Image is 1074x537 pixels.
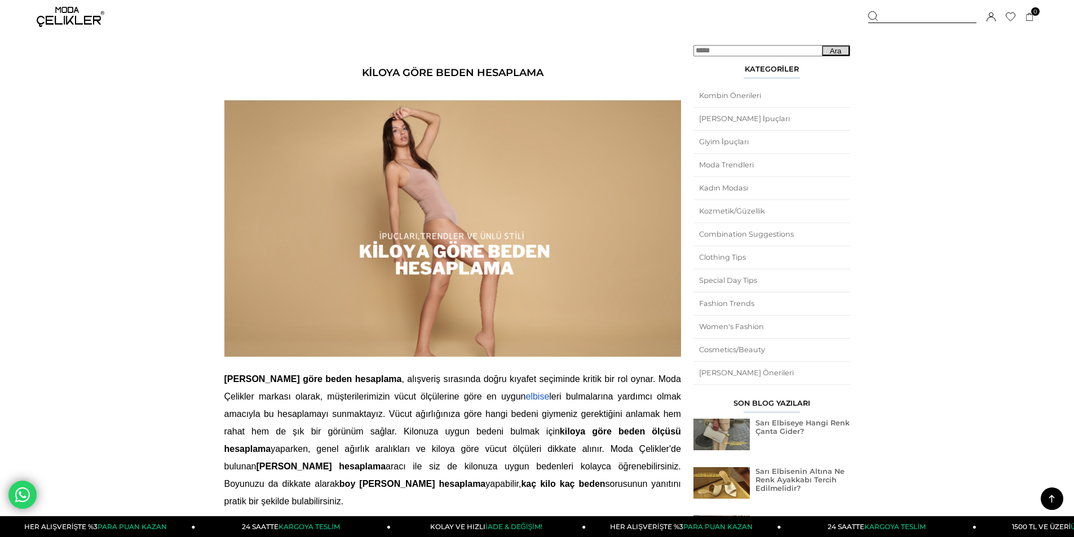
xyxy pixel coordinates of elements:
[339,479,485,489] b: boy [PERSON_NAME] hesaplama
[256,461,386,471] b: [PERSON_NAME] hesaplama
[693,362,850,384] a: [PERSON_NAME] Önerileri
[224,374,681,506] span: , alışveriş sırasında doğru kıyafet seçiminde kritik bir rol oynar. Moda Çelikler markası olarak,...
[693,467,750,499] img: Sarı Elbisenin Altına Ne Renk Ayakkabı Tercih Edilmelidir?
[693,339,850,361] a: Cosmetics/Beauty
[37,7,104,27] img: logo
[525,392,549,401] a: elbise
[279,522,339,531] span: KARGOYA TESLİM
[693,292,850,315] a: Fashion Trends
[693,154,850,176] a: Moda Trendleri
[196,516,391,537] a: 24 SAATTEKARGOYA TESLİM
[781,516,976,537] a: 24 SAATTEKARGOYA TESLİM
[693,108,850,130] a: [PERSON_NAME] İpuçları
[98,522,167,531] span: PARA PUAN KAZAN
[693,177,850,199] a: Kadın Modası
[693,316,850,338] a: Women's Fashion
[693,131,850,153] a: Giyim İpuçları
[693,246,850,269] a: Clothing Tips
[693,223,850,246] a: Combination Suggestions
[864,522,925,531] span: KARGOYA TESLİM
[224,68,681,78] h1: Kiloya Göre Beden Hesaplama
[683,522,753,531] span: PARA PUAN KAZAN
[224,374,402,384] span: [PERSON_NAME] göre beden hesaplama
[693,419,750,450] img: Sarı Elbiseye Hangi Renk Çanta Gider?
[822,46,850,56] button: Ara
[693,269,850,292] a: Special Day Tips
[586,516,781,537] a: HER ALIŞVERİŞTE %3PARA PUAN KAZAN
[1026,13,1034,21] a: 0
[755,516,830,532] a: Sarı Elbiseye Uygun Makyaj Önerileri
[391,516,586,537] a: KOLAY VE HIZLIİADE & DEĞİŞİM!
[521,479,605,489] b: kaç kilo kaç beden
[693,399,850,413] div: Son Blog Yazıları
[1031,7,1040,16] span: 0
[755,467,845,492] a: Sarı Elbisenin Altına Ne Renk Ayakkabı Tercih Edilmelidir?
[693,85,850,107] a: Kombin Önerileri
[693,200,850,223] a: Kozmetik/Güzellik
[224,100,681,357] img: Kiloya Göre Beden Hesaplama
[755,419,850,436] a: Sarı Elbiseye Hangi Renk Çanta Gider?
[693,65,850,79] div: Kategoriler
[485,522,542,531] span: İADE & DEĞİŞİM!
